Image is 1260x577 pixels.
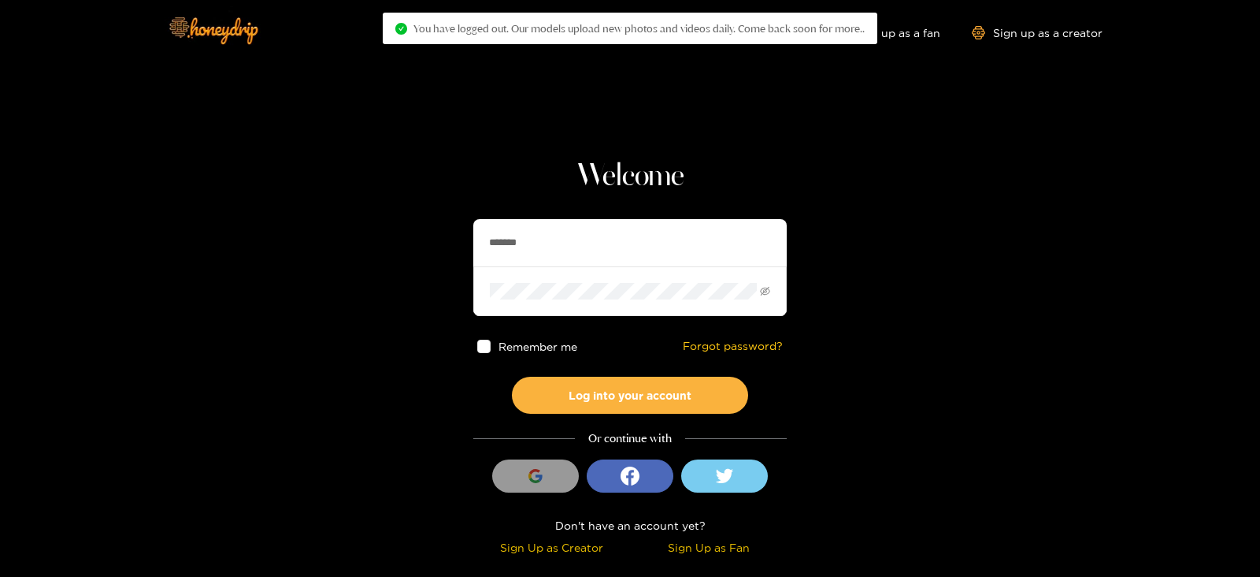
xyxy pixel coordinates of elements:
a: Sign up as a fan [832,26,940,39]
div: Sign Up as Fan [634,538,783,557]
div: Or continue with [473,430,787,448]
span: Remember me [498,341,577,352]
span: You have logged out. Our models upload new photos and videos daily. Come back soon for more.. [413,22,865,35]
span: check-circle [395,23,407,35]
h1: Welcome [473,158,787,195]
div: Sign Up as Creator [477,538,626,557]
a: Forgot password? [683,340,783,353]
div: Don't have an account yet? [473,516,787,534]
a: Sign up as a creator [972,26,1102,39]
span: eye-invisible [760,286,770,296]
button: Log into your account [512,377,748,414]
